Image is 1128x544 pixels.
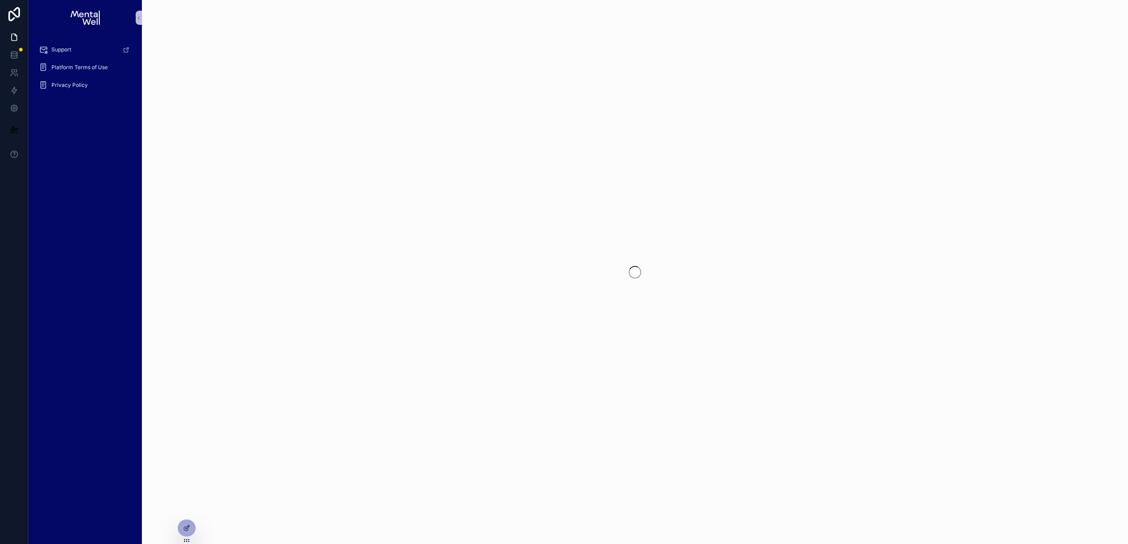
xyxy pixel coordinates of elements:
[51,46,71,53] span: Support
[28,35,142,105] div: scrollable content
[34,42,137,58] a: Support
[34,59,137,75] a: Platform Terms of Use
[51,82,88,89] span: Privacy Policy
[51,64,108,71] span: Platform Terms of Use
[70,11,99,25] img: App logo
[34,77,137,93] a: Privacy Policy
